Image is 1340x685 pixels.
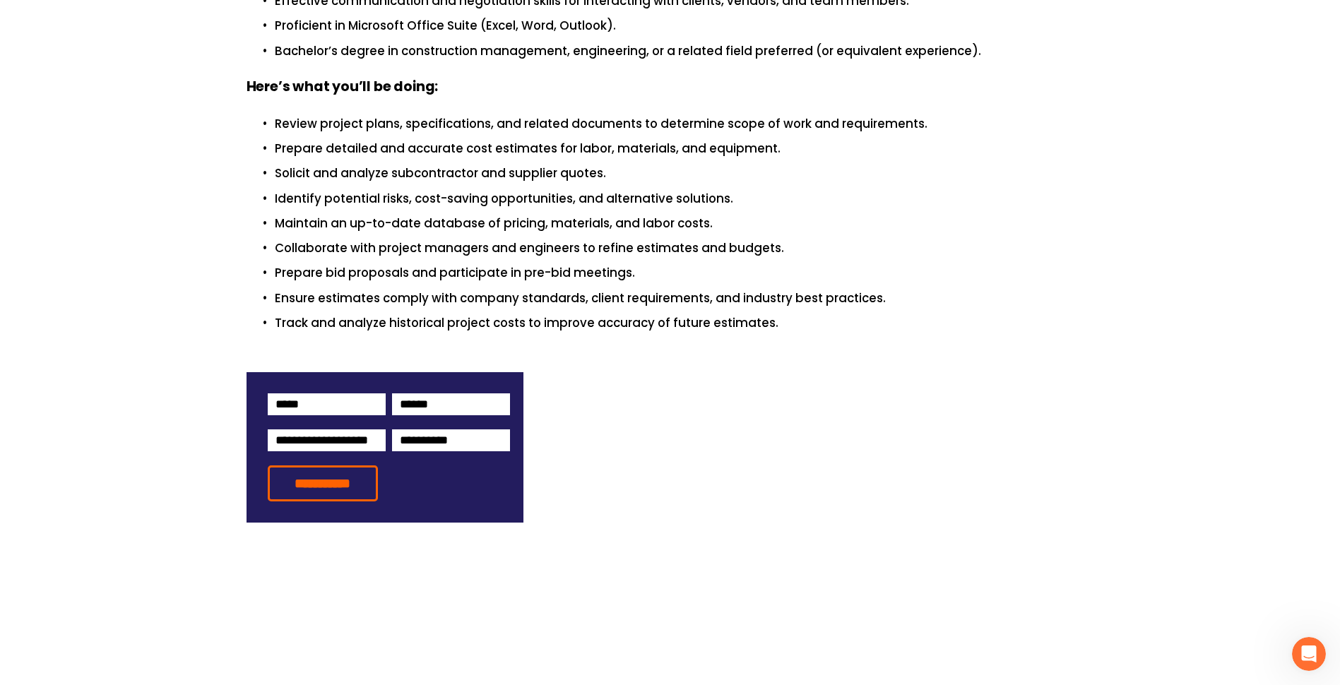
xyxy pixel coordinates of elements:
[247,76,439,100] strong: Here’s what you’ll be doing:
[275,42,1094,61] p: Bachelor’s degree in construction management, engineering, or a related field preferred (or equiv...
[275,16,1094,35] p: Proficient in Microsoft Office Suite (Excel, Word, Outlook).
[275,239,1094,258] p: Collaborate with project managers and engineers to refine estimates and budgets.
[275,314,1094,333] p: Track and analyze historical project costs to improve accuracy of future estimates.
[275,189,1094,208] p: Identify potential risks, cost-saving opportunities, and alternative solutions.
[275,289,1094,308] p: Ensure estimates comply with company standards, client requirements, and industry best practices.
[275,139,1094,158] p: Prepare detailed and accurate cost estimates for labor, materials, and equipment.
[275,214,1094,233] p: Maintain an up-to-date database of pricing, materials, and labor costs.
[1292,637,1326,671] iframe: Intercom live chat
[275,114,1094,133] p: Review project plans, specifications, and related documents to determine scope of work and requir...
[275,263,1094,282] p: Prepare bid proposals and participate in pre-bid meetings.
[275,164,1094,183] p: Solicit and analyze subcontractor and supplier quotes.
